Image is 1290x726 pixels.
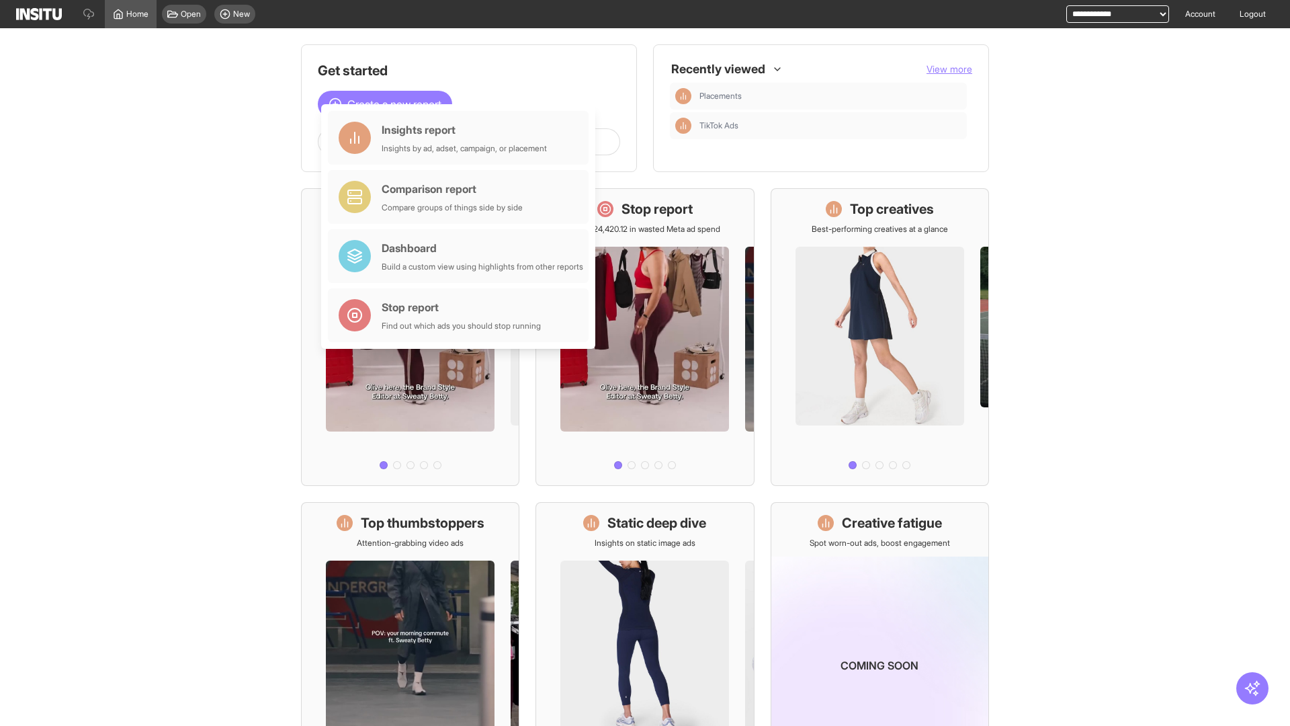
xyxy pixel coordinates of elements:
div: Stop report [382,299,541,315]
img: Logo [16,8,62,20]
div: Dashboard [382,240,583,256]
button: Create a new report [318,91,452,118]
span: Open [181,9,201,19]
div: Insights [675,88,691,104]
span: View more [927,63,972,75]
span: Home [126,9,148,19]
a: What's live nowSee all active ads instantly [301,188,519,486]
h1: Top creatives [850,200,934,218]
span: New [233,9,250,19]
h1: Top thumbstoppers [361,514,484,532]
span: Create a new report [347,96,441,112]
span: TikTok Ads [699,120,961,131]
div: Find out which ads you should stop running [382,321,541,331]
div: Insights report [382,122,547,138]
h1: Static deep dive [607,514,706,532]
a: Stop reportSave £24,420.12 in wasted Meta ad spend [535,188,754,486]
a: Top creativesBest-performing creatives at a glance [771,188,989,486]
div: Insights by ad, adset, campaign, or placement [382,143,547,154]
span: Placements [699,91,961,102]
p: Insights on static image ads [595,538,695,549]
span: Placements [699,91,742,102]
div: Compare groups of things side by side [382,202,523,213]
p: Best-performing creatives at a glance [812,224,948,235]
p: Attention-grabbing video ads [357,538,464,549]
div: Insights [675,118,691,134]
span: TikTok Ads [699,120,738,131]
div: Build a custom view using highlights from other reports [382,261,583,272]
div: Comparison report [382,181,523,197]
p: Save £24,420.12 in wasted Meta ad spend [569,224,720,235]
h1: Get started [318,61,620,80]
h1: Stop report [621,200,693,218]
button: View more [927,63,972,76]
